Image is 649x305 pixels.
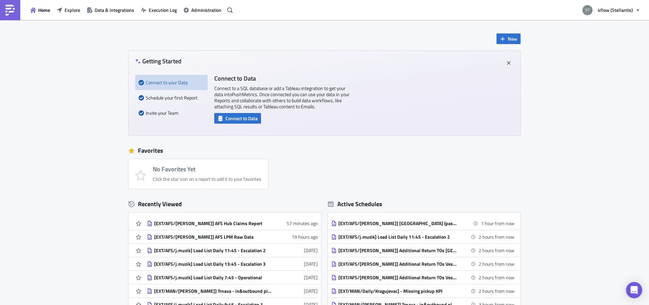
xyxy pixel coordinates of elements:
[128,199,321,209] div: Recently Viewed
[27,5,53,15] button: Home
[128,146,521,156] div: Favorites
[479,260,514,267] time: 2025-08-20 12:00
[225,115,258,122] span: Connect to Data
[331,271,514,284] a: [EXT/AFS/[PERSON_NAME]] Additional Return TOs Vesoul (EU Hubs)2 hours from now
[598,6,633,14] span: 4flow (Stellantis)
[508,35,517,42] span: New
[154,288,272,294] div: [EXT/MAN/[PERSON_NAME]] Trnava - in&outbound plate numbers 13:00
[578,3,644,18] button: 4flow (Stellantis)
[304,274,318,281] time: 2025-08-08T07:55:27Z
[338,261,457,267] div: [EXT/AFS/[PERSON_NAME]] Additional Return TOs Vesoul (FR Hubs)
[154,275,272,281] div: [EXT/AFS/j.muzik] Load List Daily 7:45 - Operational
[154,247,272,254] div: [EXT/AFS/j.muzik] Load List Daily 11:45 - Escalation 2
[331,217,514,230] a: [EXT/AFS/[PERSON_NAME]] [GEOGRAPHIC_DATA] (past 24h)1 hour from now
[154,234,272,240] div: [EXT/AFS/[PERSON_NAME]] AFS LPM Raw Data
[191,6,221,14] span: Administration
[83,5,138,15] button: Data & Integrations
[582,4,593,16] img: Avatar
[147,244,318,257] a: [EXT/AFS/j.muzik] Load List Daily 11:45 - Escalation 2[DATE]
[95,6,134,14] span: Data & Integrations
[338,247,457,254] div: [EXT/AFS/[PERSON_NAME]] Additional Return TOs [GEOGRAPHIC_DATA]
[214,114,261,121] a: Connect to Data
[331,230,514,243] a: [EXT/AFS/j.muzik] Load List Daily 11:45 - Escalation 22 hours from now
[139,105,204,121] div: Invite your Team
[147,271,318,284] a: [EXT/AFS/j.muzik] Load List Daily 7:45 - Operational[DATE]
[304,260,318,267] time: 2025-08-08T08:57:43Z
[180,5,225,15] button: Administration
[138,5,180,15] button: Execution Log
[153,176,261,182] div: Click the star icon on a report to add it to your favorites
[5,5,16,16] img: PushMetrics
[153,166,261,173] h4: No Favorites Yet
[626,282,642,298] div: Open Intercom Messenger
[139,90,204,105] div: Schedule your first Report
[287,220,318,227] time: 2025-08-20T07:02:51Z
[214,113,261,124] button: Connect to Data
[304,247,318,254] time: 2025-08-08T08:58:22Z
[147,284,318,298] a: [EXT/MAN/[PERSON_NAME]] Trnava - in&outbound plate numbers 13:00[DATE]
[479,247,514,254] time: 2025-08-20 12:00
[214,85,350,110] p: Connect to a SQL database or add a Tableau integration to get your data into PushMetrics . Once c...
[331,284,514,298] a: [EXT/MAN/Daily/Kragujevac] - Missing pickup KPI2 hours from now
[147,257,318,270] a: [EXT/AFS/j.muzik] Load List Daily 13:45 - Escalation 3[DATE]
[479,287,514,295] time: 2025-08-20 12:15
[292,233,318,240] time: 2025-08-19T13:20:31Z
[328,200,382,208] div: Active Schedules
[214,75,350,82] h4: Connect to Data
[338,288,457,294] div: [EXT/MAN/Daily/Kragujevac] - Missing pickup KPI
[479,274,514,281] time: 2025-08-20 12:00
[149,6,177,14] span: Execution Log
[65,6,80,14] span: Explore
[338,234,457,240] div: [EXT/AFS/j.muzik] Load List Daily 11:45 - Escalation 2
[154,261,272,267] div: [EXT/AFS/j.muzik] Load List Daily 13:45 - Escalation 3
[135,58,182,65] h4: Getting Started
[479,233,514,240] time: 2025-08-20 11:45
[338,220,457,226] div: [EXT/AFS/[PERSON_NAME]] [GEOGRAPHIC_DATA] (past 24h)
[147,230,318,243] a: [EXT/AFS/[PERSON_NAME]] AFS LPM Raw Data19 hours ago
[304,287,318,295] time: 2025-08-08T05:16:46Z
[497,34,521,44] button: New
[481,220,514,227] time: 2025-08-20 11:00
[53,5,83,15] button: Explore
[331,257,514,270] a: [EXT/AFS/[PERSON_NAME]] Additional Return TOs Vesoul (FR Hubs)2 hours from now
[154,220,272,226] div: [EXT/AFS/[PERSON_NAME]] AFS Hub Claims Report
[338,275,457,281] div: [EXT/AFS/[PERSON_NAME]] Additional Return TOs Vesoul (EU Hubs)
[331,244,514,257] a: [EXT/AFS/[PERSON_NAME]] Additional Return TOs [GEOGRAPHIC_DATA]2 hours from now
[147,217,318,230] a: [EXT/AFS/[PERSON_NAME]] AFS Hub Claims Report57 minutes ago
[38,6,50,14] span: Home
[139,75,204,90] div: Connect to your Data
